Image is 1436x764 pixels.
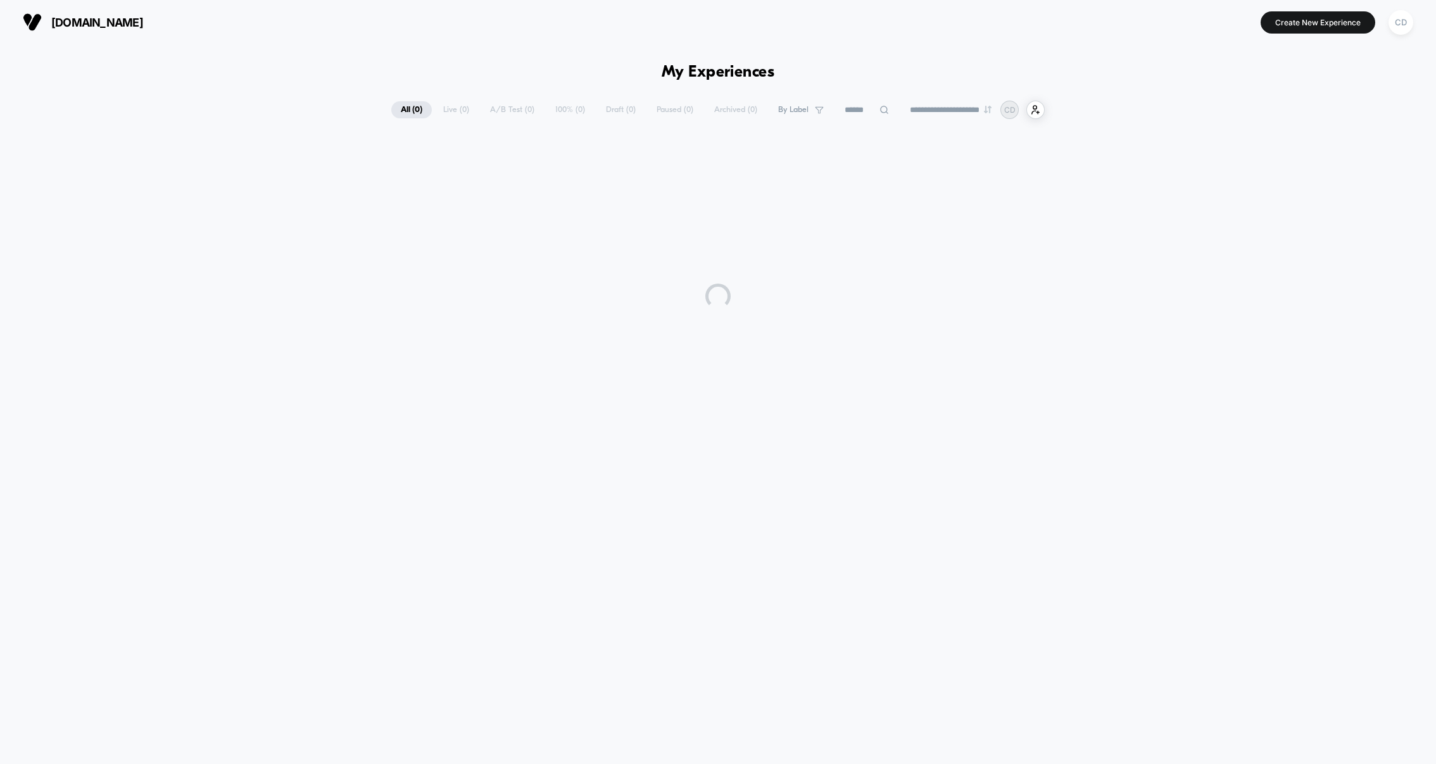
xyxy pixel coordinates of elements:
div: CD [1389,10,1413,35]
span: [DOMAIN_NAME] [51,16,143,29]
button: [DOMAIN_NAME] [19,12,147,32]
span: By Label [778,105,809,115]
img: end [984,106,992,113]
span: All ( 0 ) [391,101,432,118]
button: CD [1385,9,1417,35]
h1: My Experiences [662,63,775,82]
button: Create New Experience [1261,11,1375,34]
img: Visually logo [23,13,42,32]
p: CD [1004,105,1016,115]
